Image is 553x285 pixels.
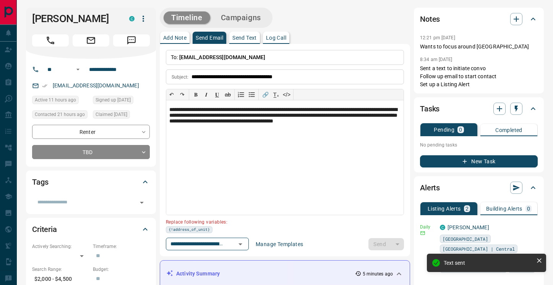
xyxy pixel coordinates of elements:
[420,35,455,40] p: 12:21 pm [DATE]
[363,271,393,277] p: 5 minutes ago
[32,110,89,121] div: Fri Aug 15 2025
[459,127,462,132] p: 0
[251,238,308,250] button: Manage Templates
[196,35,223,40] p: Send Email
[32,266,89,273] p: Search Range:
[215,92,219,98] span: 𝐔
[235,239,246,250] button: Open
[32,13,118,25] h1: [PERSON_NAME]
[179,54,266,60] span: [EMAIL_ADDRESS][DOMAIN_NAME]
[420,139,538,151] p: No pending tasks
[166,216,399,226] p: Replace following variables:
[428,206,461,211] p: Listing Alerts
[368,238,404,250] div: split button
[443,245,515,253] span: [GEOGRAPHIC_DATA] | Central
[93,243,150,250] p: Timeframe:
[213,11,269,24] button: Campaigns
[440,225,445,230] div: condos.ca
[129,16,135,21] div: condos.ca
[177,89,188,100] button: ↷
[212,89,222,100] button: 𝐔
[443,235,488,243] span: [GEOGRAPHIC_DATA]
[420,43,538,51] p: Wants to focus around [GEOGRAPHIC_DATA]
[281,89,292,100] button: </>
[73,34,109,47] span: Email
[35,111,85,118] span: Contacted 21 hours ago
[420,13,440,25] h2: Notes
[420,179,538,197] div: Alerts
[42,83,47,89] svg: Email Verified
[495,127,522,133] p: Completed
[35,96,76,104] span: Active 11 hours ago
[93,96,150,106] div: Sun Jun 22 2025
[53,82,139,89] a: [EMAIL_ADDRESS][DOMAIN_NAME]
[486,206,522,211] p: Building Alerts
[32,125,150,139] div: Renter
[420,224,435,230] p: Daily
[32,173,150,191] div: Tags
[32,96,89,106] div: Fri Aug 15 2025
[448,224,489,230] a: [PERSON_NAME]
[172,74,188,81] p: Subject:
[32,145,150,159] div: TBD
[420,230,425,236] svg: Email
[420,10,538,28] div: Notes
[136,197,147,208] button: Open
[420,155,538,167] button: New Task
[166,50,404,65] p: To:
[163,35,186,40] p: Add Note
[32,220,150,238] div: Criteria
[201,89,212,100] button: 𝑰
[266,35,286,40] p: Log Call
[93,266,150,273] p: Budget:
[32,34,69,47] span: Call
[225,92,231,98] s: ab
[420,182,440,194] h2: Alerts
[96,96,131,104] span: Signed up [DATE]
[32,176,48,188] h2: Tags
[246,89,257,100] button: Bullet list
[166,89,177,100] button: ↶
[444,260,533,266] div: Text sent
[527,206,530,211] p: 0
[164,11,210,24] button: Timeline
[420,57,452,62] p: 8:34 am [DATE]
[260,89,271,100] button: 🔗
[420,64,538,89] p: Sent a text to initiate convo Follow up email to start contact Set up a Listing Alert
[73,65,83,74] button: Open
[166,267,404,281] div: Activity Summary5 minutes ago
[32,223,57,235] h2: Criteria
[190,89,201,100] button: 𝐁
[434,127,454,132] p: Pending
[32,243,89,250] p: Actively Searching:
[420,103,439,115] h2: Tasks
[176,270,220,278] p: Activity Summary
[222,89,233,100] button: ab
[465,206,469,211] p: 2
[232,35,257,40] p: Send Text
[169,227,210,233] span: {!address_of_unit}
[113,34,150,47] span: Message
[96,111,127,118] span: Claimed [DATE]
[93,110,150,121] div: Sun Jun 22 2025
[420,100,538,118] div: Tasks
[271,89,281,100] button: T̲ₓ
[236,89,246,100] button: Numbered list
